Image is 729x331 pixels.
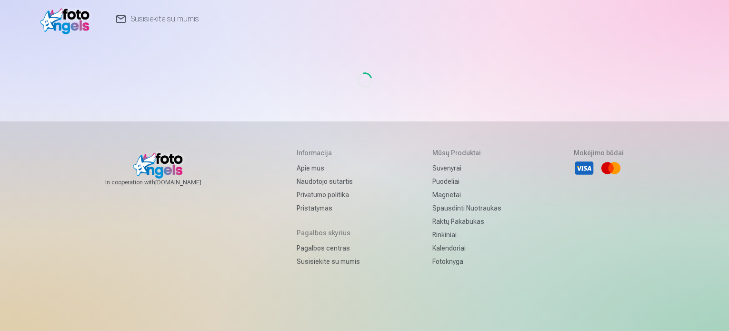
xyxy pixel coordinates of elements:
[574,158,595,179] li: Visa
[432,188,501,201] a: Magnetai
[432,175,501,188] a: Puodeliai
[297,241,360,255] a: Pagalbos centras
[432,161,501,175] a: Suvenyrai
[297,228,360,238] h5: Pagalbos skyrius
[297,255,360,268] a: Susisiekite su mumis
[297,188,360,201] a: Privatumo politika
[105,179,224,186] span: In cooperation with
[297,148,360,158] h5: Informacija
[574,148,624,158] h5: Mokėjimo būdai
[155,179,224,186] a: [DOMAIN_NAME]
[297,201,360,215] a: Pristatymas
[297,161,360,175] a: Apie mus
[432,215,501,228] a: Raktų pakabukas
[40,4,95,34] img: /v1
[297,175,360,188] a: Naudotojo sutartis
[432,201,501,215] a: Spausdinti nuotraukas
[432,228,501,241] a: Rinkiniai
[600,158,621,179] li: Mastercard
[432,241,501,255] a: Kalendoriai
[432,148,501,158] h5: Mūsų produktai
[432,255,501,268] a: Fotoknyga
